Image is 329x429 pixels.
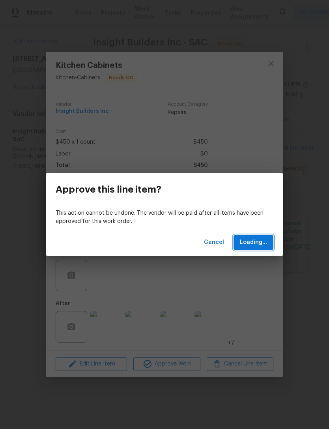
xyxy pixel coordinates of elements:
p: This action cannot be undone. The vendor will be paid after all items have been approved for this... [56,209,273,226]
button: Cancel [201,235,227,250]
button: Loading... [234,235,273,250]
h3: Approve this line item? [56,184,161,195]
span: Loading... [240,238,267,247]
span: Cancel [204,238,224,247]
